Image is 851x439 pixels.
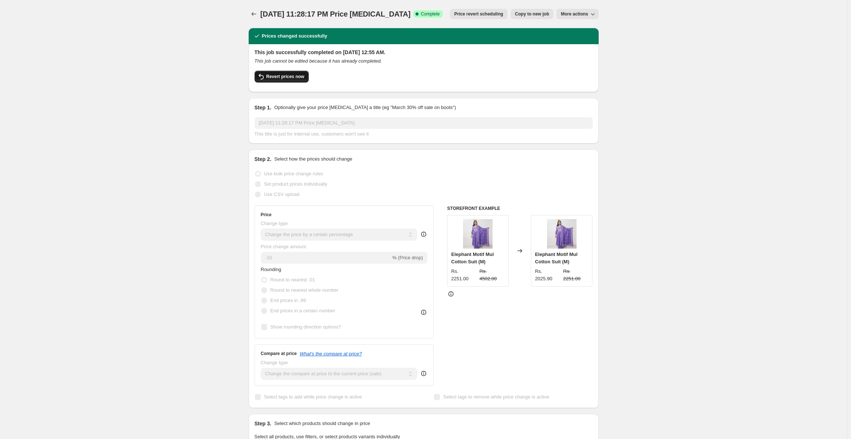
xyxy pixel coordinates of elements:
[261,252,391,264] input: -15
[556,9,598,19] button: More actions
[255,155,272,163] h2: Step 2.
[443,394,549,400] span: Select tags to remove while price change is active
[260,10,411,18] span: [DATE] 11:28:17 PM Price [MEDICAL_DATA]
[270,277,315,282] span: Round to nearest .01
[255,117,593,129] input: 30% off holiday sale
[261,267,281,272] span: Rounding
[563,268,589,282] strike: Rs. 2251.00
[451,268,477,282] div: Rs. 2251.00
[261,212,272,218] h3: Price
[547,219,577,249] img: IMG_20250409_145859_1bd208ab-312b-4a9d-8e2d-9767bda80163_80x.jpg
[420,370,427,377] div: help
[264,181,328,187] span: Set product prices individually
[447,206,593,211] h6: STOREFRONT EXAMPLE
[392,255,423,260] span: % (Price drop)
[450,9,508,19] button: Price revert scheduling
[479,268,505,282] strike: Rs. 4502.00
[274,104,456,111] p: Optionally give your price [MEDICAL_DATA] a title (eg "March 30% off sale on boots")
[420,231,427,238] div: help
[264,171,323,176] span: Use bulk price change rules
[261,360,288,365] span: Change type
[255,71,309,82] button: Revert prices now
[511,9,554,19] button: Copy to new job
[270,308,335,313] span: End prices in a certain number
[261,244,306,249] span: Price change amount
[463,219,493,249] img: IMG_20250409_145859_1bd208ab-312b-4a9d-8e2d-9767bda80163_80x.jpg
[255,104,272,111] h2: Step 1.
[270,324,341,330] span: Show rounding direction options?
[255,49,593,56] h2: This job successfully completed on [DATE] 12:55 AM.
[264,394,362,400] span: Select tags to add while price change is active
[264,192,300,197] span: Use CSV upload
[255,420,272,427] h2: Step 3.
[451,252,494,264] span: Elephant Motif Mul Cotton Suit (M)
[270,287,339,293] span: Round to nearest whole number
[300,351,362,357] button: What's the compare at price?
[262,32,328,40] h2: Prices changed successfully
[561,11,588,17] span: More actions
[266,74,304,80] span: Revert prices now
[249,9,259,19] button: Price change jobs
[270,298,306,303] span: End prices in .99
[535,268,560,282] div: Rs. 2025.90
[274,420,370,427] p: Select which products should change in price
[255,58,382,64] i: This job cannot be edited because it has already completed.
[454,11,503,17] span: Price revert scheduling
[274,155,352,163] p: Select how the prices should change
[261,221,288,226] span: Change type
[515,11,549,17] span: Copy to new job
[255,131,369,137] span: This title is just for internal use, customers won't see it
[261,351,297,357] h3: Compare at price
[421,11,439,17] span: Complete
[535,252,578,264] span: Elephant Motif Mul Cotton Suit (M)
